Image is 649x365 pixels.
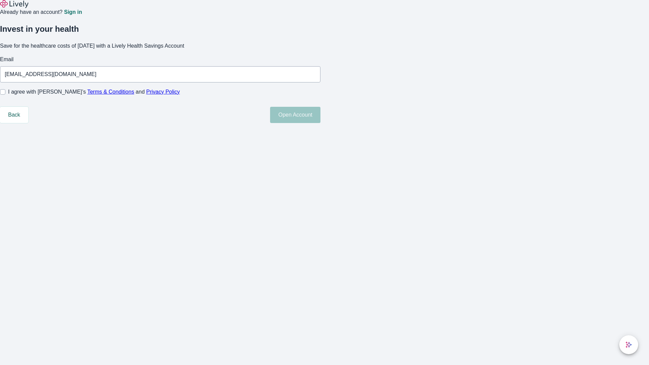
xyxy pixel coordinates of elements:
a: Privacy Policy [146,89,180,95]
span: I agree with [PERSON_NAME]’s and [8,88,180,96]
a: Terms & Conditions [87,89,134,95]
svg: Lively AI Assistant [625,341,632,348]
a: Sign in [64,9,82,15]
button: chat [619,335,638,354]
